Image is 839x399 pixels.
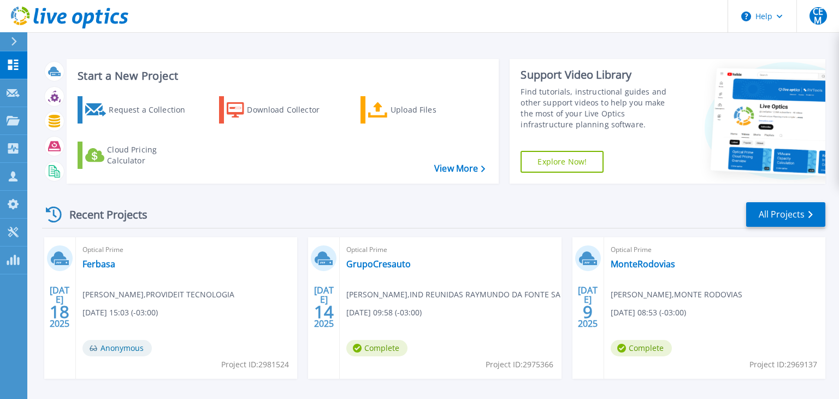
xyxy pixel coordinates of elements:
div: [DATE] 2025 [314,287,334,327]
a: Upload Files [361,96,482,124]
a: Download Collector [219,96,341,124]
span: 18 [50,307,69,316]
span: [DATE] 08:53 (-03:00) [611,307,686,319]
span: [PERSON_NAME] , PROVIDEIT TECNOLOGIA [82,289,234,301]
a: View More [434,163,485,174]
h3: Start a New Project [78,70,485,82]
a: All Projects [746,202,825,227]
a: Cloud Pricing Calculator [78,142,199,169]
div: Find tutorials, instructional guides and other support videos to help you make the most of your L... [521,86,679,130]
span: 14 [314,307,334,316]
span: CEM [810,7,827,25]
span: Optical Prime [611,244,819,256]
a: Request a Collection [78,96,199,124]
span: Project ID: 2969137 [749,359,817,371]
div: Recent Projects [42,201,162,228]
a: GrupoCresauto [346,259,411,269]
div: Upload Files [391,99,478,121]
div: [DATE] 2025 [49,287,70,327]
span: Project ID: 2981524 [221,359,289,371]
div: Download Collector [247,99,334,121]
span: [PERSON_NAME] , MONTE RODOVIAS [611,289,742,301]
span: [DATE] 09:58 (-03:00) [346,307,422,319]
span: 9 [583,307,593,316]
span: [DATE] 15:03 (-03:00) [82,307,158,319]
a: MonteRodovias [611,259,675,269]
span: Complete [611,340,672,356]
span: Optical Prime [82,244,291,256]
span: Project ID: 2975366 [486,359,553,371]
div: Cloud Pricing Calculator [107,144,194,166]
span: Optical Prime [346,244,554,256]
a: Ferbasa [82,259,115,269]
span: Anonymous [82,340,152,356]
div: [DATE] 2025 [577,287,598,327]
a: Explore Now! [521,151,604,173]
span: [PERSON_NAME] , IND REUNIDAS RAYMUNDO DA FONTE SA [346,289,560,301]
div: Support Video Library [521,68,679,82]
div: Request a Collection [109,99,196,121]
span: Complete [346,340,407,356]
